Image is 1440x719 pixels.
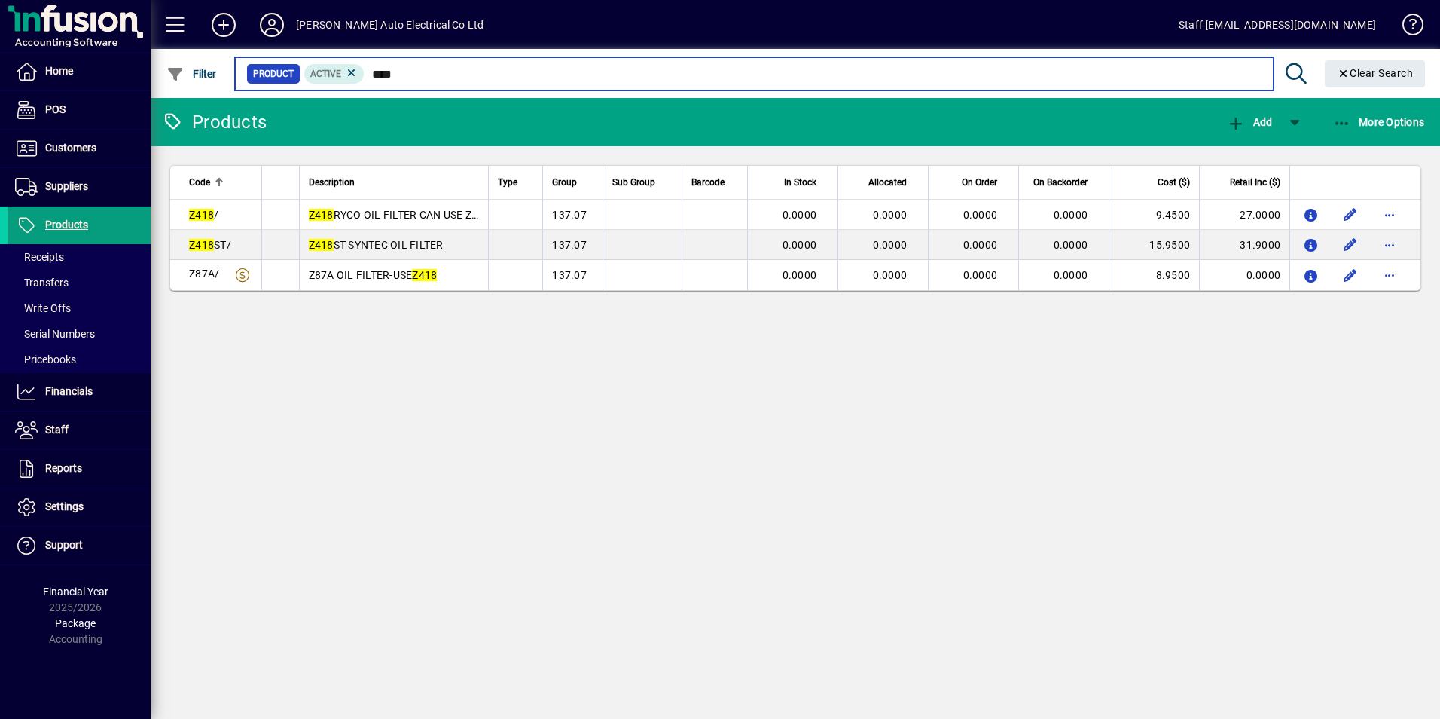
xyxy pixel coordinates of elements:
span: On Order [962,174,997,191]
span: ST SYNTEC OIL FILTER [309,239,444,251]
span: Staff [45,424,69,436]
td: 9.4500 [1109,200,1199,230]
button: Add [1223,109,1276,136]
a: Receipts [8,244,151,270]
span: Financials [45,385,93,397]
span: 0.0000 [963,269,998,281]
span: Reports [45,462,82,474]
em: Z418 [189,209,214,221]
a: Reports [8,450,151,488]
td: 27.0000 [1199,200,1289,230]
span: Transfers [15,277,69,289]
a: Pricebooks [8,347,151,372]
span: Serial Numbers [15,328,95,340]
a: Home [8,53,151,90]
a: Support [8,527,151,564]
div: Barcode [691,174,738,191]
span: 0.0000 [783,269,817,281]
a: Settings [8,488,151,526]
span: Sub Group [612,174,655,191]
span: Allocated [868,174,907,191]
a: POS [8,91,151,129]
button: More Options [1329,109,1429,136]
span: Filter [166,68,217,80]
a: Serial Numbers [8,321,151,347]
div: In Stock [757,174,830,191]
span: Home [45,65,73,77]
button: More options [1377,203,1402,227]
div: On Backorder [1028,174,1101,191]
button: More options [1377,263,1402,287]
span: Products [45,219,88,231]
em: Z418 [309,239,334,251]
span: Type [498,174,517,191]
span: More Options [1333,116,1425,128]
mat-chip: Activation Status: Active [304,64,365,84]
span: In Stock [784,174,816,191]
em: Z418 [412,269,437,281]
span: 0.0000 [783,209,817,221]
span: 0.0000 [963,209,998,221]
div: Sub Group [612,174,673,191]
span: Product [253,66,294,81]
span: 0.0000 [1054,209,1088,221]
span: Code [189,174,210,191]
a: Customers [8,130,151,167]
span: Z87A OIL FILTER-USE [309,269,438,281]
div: Description [309,174,480,191]
td: 8.9500 [1109,260,1199,290]
span: Pricebooks [15,353,76,366]
a: Staff [8,412,151,449]
button: More options [1377,233,1402,257]
span: 0.0000 [1054,269,1088,281]
span: Barcode [691,174,725,191]
div: Allocated [847,174,920,191]
em: Z418 [189,239,214,251]
span: 0.0000 [873,239,908,251]
span: On Backorder [1033,174,1088,191]
button: Edit [1338,233,1362,257]
span: Description [309,174,355,191]
div: On Order [938,174,1011,191]
span: 0.0000 [783,239,817,251]
a: Suppliers [8,168,151,206]
span: Group [552,174,577,191]
button: Edit [1338,203,1362,227]
td: 15.9500 [1109,230,1199,260]
span: Package [55,617,96,629]
span: / [189,209,218,221]
div: Staff [EMAIL_ADDRESS][DOMAIN_NAME] [1179,13,1376,37]
span: Active [310,69,341,79]
span: 137.07 [552,209,587,221]
span: 0.0000 [1054,239,1088,251]
span: Customers [45,142,96,154]
span: Clear Search [1337,67,1414,79]
span: 137.07 [552,269,587,281]
td: 0.0000 [1199,260,1289,290]
span: Settings [45,500,84,512]
span: Financial Year [43,586,108,598]
a: Transfers [8,270,151,295]
span: Z87A/ [189,268,219,280]
div: Group [552,174,593,191]
span: Add [1227,116,1272,128]
button: Add [200,11,248,38]
div: Products [162,110,267,134]
div: [PERSON_NAME] Auto Electrical Co Ltd [296,13,484,37]
span: RYCO OIL FILTER CAN USE Z87 [309,209,484,221]
span: Retail Inc ($) [1230,174,1280,191]
span: Receipts [15,251,64,263]
button: Edit [1338,263,1362,287]
span: Cost ($) [1158,174,1190,191]
span: 0.0000 [963,239,998,251]
span: Support [45,539,83,551]
button: Profile [248,11,296,38]
span: 0.0000 [873,209,908,221]
div: Code [189,174,252,191]
button: Filter [163,60,221,87]
a: Knowledge Base [1391,3,1421,52]
span: Write Offs [15,302,71,314]
span: ST/ [189,239,231,251]
span: 0.0000 [873,269,908,281]
td: 31.9000 [1199,230,1289,260]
